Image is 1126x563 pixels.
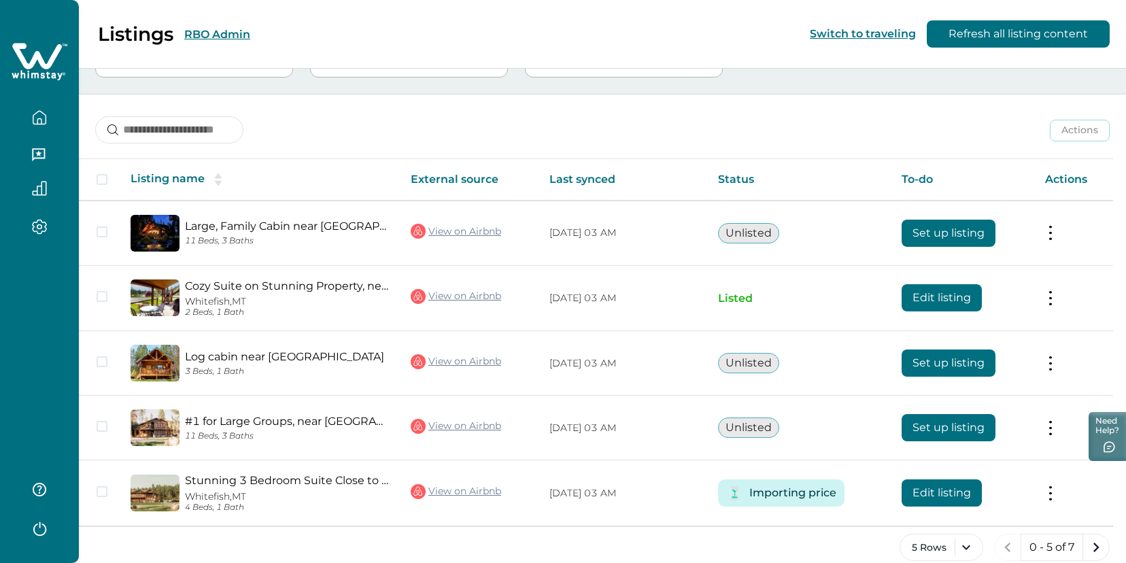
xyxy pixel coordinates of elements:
[185,350,389,363] a: Log cabin near [GEOGRAPHIC_DATA]
[185,366,389,377] p: 3 Beds, 1 Bath
[131,279,180,316] img: propertyImage_Cozy Suite on Stunning Property, near GNP
[927,20,1110,48] button: Refresh all listing content
[98,22,173,46] p: Listings
[902,220,995,247] button: Set up listing
[718,417,779,438] button: Unlisted
[1082,534,1110,561] button: next page
[411,353,501,371] a: View on Airbnb
[411,288,501,305] a: View on Airbnb
[902,284,982,311] button: Edit listing
[549,422,696,435] p: [DATE] 03 AM
[411,417,501,435] a: View on Airbnb
[726,485,743,502] img: Timer
[185,491,389,502] p: Whitefish, MT
[718,223,779,243] button: Unlisted
[185,431,389,441] p: 11 Beds, 3 Baths
[1029,541,1074,554] p: 0 - 5 of 7
[902,479,982,507] button: Edit listing
[131,475,180,511] img: propertyImage_Stunning 3 Bedroom Suite Close to GNP
[749,479,836,507] button: Importing price
[205,173,232,186] button: sorting
[707,159,891,201] th: Status
[184,28,250,41] button: RBO Admin
[810,27,916,40] button: Switch to traveling
[1034,159,1113,201] th: Actions
[131,409,180,446] img: propertyImage_#1 for Large Groups, near Glacier National Park
[185,279,389,292] a: Cozy Suite on Stunning Property, near GNP
[1050,120,1110,141] button: Actions
[131,345,180,381] img: propertyImage_Log cabin near Glacier National Park
[185,307,389,318] p: 2 Beds, 1 Bath
[718,353,779,373] button: Unlisted
[185,502,389,513] p: 4 Beds, 1 Bath
[549,292,696,305] p: [DATE] 03 AM
[994,534,1021,561] button: previous page
[185,220,389,233] a: Large, Family Cabin near [GEOGRAPHIC_DATA]
[400,159,539,201] th: External source
[185,296,389,307] p: Whitefish, MT
[411,222,501,240] a: View on Airbnb
[1021,534,1083,561] button: 0 - 5 of 7
[900,534,983,561] button: 5 Rows
[549,487,696,500] p: [DATE] 03 AM
[185,415,389,428] a: #1 for Large Groups, near [GEOGRAPHIC_DATA]
[902,349,995,377] button: Set up listing
[902,414,995,441] button: Set up listing
[411,483,501,500] a: View on Airbnb
[549,357,696,371] p: [DATE] 03 AM
[131,215,180,252] img: propertyImage_Large, Family Cabin near Glacier National Park
[718,292,880,305] p: Listed
[185,474,389,487] a: Stunning 3 Bedroom Suite Close to GNP
[891,159,1034,201] th: To-do
[539,159,707,201] th: Last synced
[120,159,400,201] th: Listing name
[185,236,389,246] p: 11 Beds, 3 Baths
[549,226,696,240] p: [DATE] 03 AM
